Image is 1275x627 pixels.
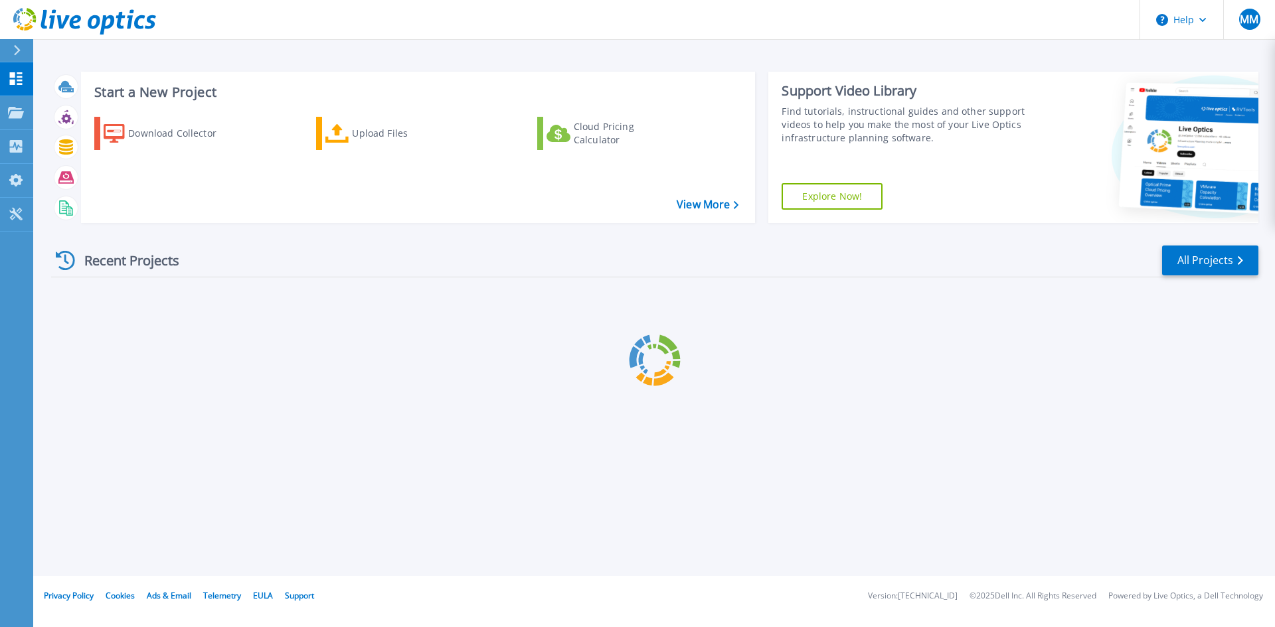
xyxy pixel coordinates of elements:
div: Recent Projects [51,244,197,277]
span: MM [1240,14,1258,25]
div: Cloud Pricing Calculator [574,120,680,147]
a: Cookies [106,590,135,601]
a: Support [285,590,314,601]
a: Telemetry [203,590,241,601]
li: © 2025 Dell Inc. All Rights Reserved [970,592,1096,600]
a: All Projects [1162,245,1258,275]
div: Download Collector [128,120,234,147]
a: Privacy Policy [44,590,94,601]
a: Download Collector [94,117,242,150]
a: EULA [253,590,273,601]
div: Support Video Library [782,82,1031,100]
a: Upload Files [316,117,464,150]
a: View More [677,198,738,211]
li: Version: [TECHNICAL_ID] [868,592,958,600]
h3: Start a New Project [94,85,738,100]
a: Ads & Email [147,590,191,601]
a: Cloud Pricing Calculator [537,117,685,150]
div: Upload Files [352,120,458,147]
li: Powered by Live Optics, a Dell Technology [1108,592,1263,600]
a: Explore Now! [782,183,883,210]
div: Find tutorials, instructional guides and other support videos to help you make the most of your L... [782,105,1031,145]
